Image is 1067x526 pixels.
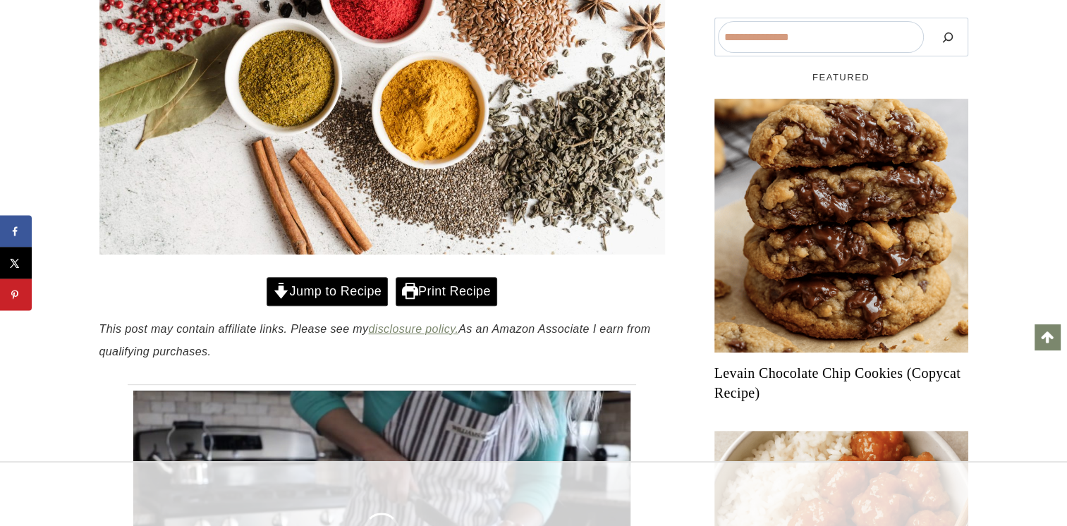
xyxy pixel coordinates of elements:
[368,323,458,335] a: disclosure policy.
[99,323,651,357] em: This post may contain affiliate links. Please see my As an Amazon Associate I earn from qualifyin...
[714,99,968,353] a: Read More Levain Chocolate Chip Cookies (Copycat Recipe)
[1035,324,1060,350] a: Scroll to top
[714,71,968,85] h5: FEATURED
[931,21,965,53] button: Search
[714,363,968,403] a: Levain Chocolate Chip Cookies (Copycat Recipe)
[396,277,497,306] a: Print Recipe
[267,277,388,306] a: Jump to Recipe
